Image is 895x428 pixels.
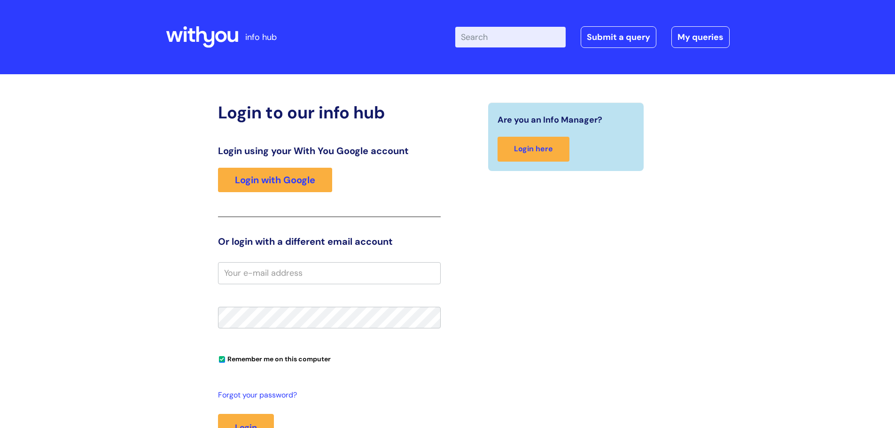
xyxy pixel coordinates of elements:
a: Login with Google [218,168,332,192]
h2: Login to our info hub [218,102,441,123]
p: info hub [245,30,277,45]
a: Login here [498,137,569,162]
a: Forgot your password? [218,389,436,402]
div: You can uncheck this option if you're logging in from a shared device [218,351,441,366]
h3: Login using your With You Google account [218,145,441,156]
a: Submit a query [581,26,656,48]
a: My queries [671,26,730,48]
span: Are you an Info Manager? [498,112,602,127]
label: Remember me on this computer [218,353,331,363]
input: Remember me on this computer [219,357,225,363]
h3: Or login with a different email account [218,236,441,247]
input: Search [455,27,566,47]
input: Your e-mail address [218,262,441,284]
